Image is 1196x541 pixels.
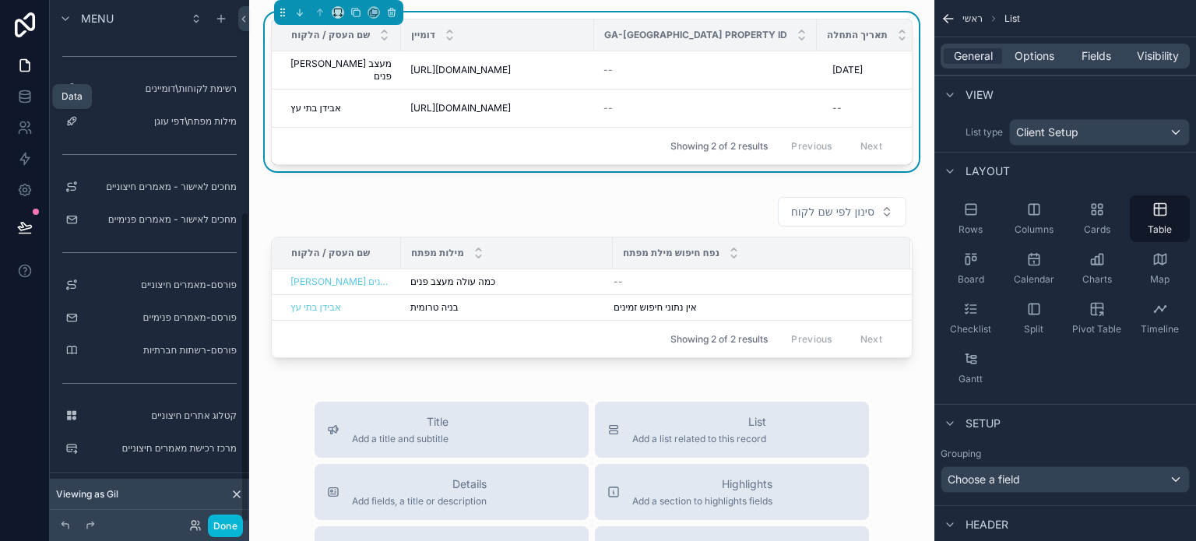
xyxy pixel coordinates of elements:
[1015,223,1054,236] span: Columns
[290,102,392,114] a: אבידן בתי עץ
[81,11,114,26] span: Menu
[948,472,1020,486] span: Choose a field
[59,403,240,428] a: קטלוג אתרים חיצוניים
[941,295,1001,342] button: Checklist
[59,174,240,199] a: מחכים לאישור - מאמרים חיצוניים
[1082,48,1111,64] span: Fields
[941,448,981,460] label: Grouping
[59,436,240,461] a: מרכז רכישת מאמרים חיצוניים
[291,247,370,259] span: שם העסק / הלקוח
[84,409,237,422] label: קטלוג אתרים חיצוניים
[632,495,772,508] span: Add a section to highlights fields
[1016,125,1078,140] span: Client Setup
[1137,48,1179,64] span: Visibility
[1067,295,1127,342] button: Pivot Table
[84,213,237,226] label: מחכים לאישור - מאמרים פנימיים
[1148,223,1172,236] span: Table
[352,476,487,492] span: Details
[1004,12,1020,25] span: List
[826,58,924,83] a: [DATE]
[84,279,237,291] label: פורסם-מאמרים חיצוניים
[603,64,613,76] span: --
[941,466,1190,493] button: Choose a field
[604,29,787,41] span: GA-[GEOGRAPHIC_DATA] Property ID
[352,414,448,430] span: Title
[632,476,772,492] span: Highlights
[1024,323,1043,335] span: Split
[670,140,768,153] span: Showing 2 of 2 results
[603,64,807,76] a: --
[1004,195,1064,242] button: Columns
[290,58,392,83] a: [PERSON_NAME] מעצב פנים
[59,76,240,101] a: רשימת לקוחות\דומיינים
[410,102,585,114] a: [URL][DOMAIN_NAME]
[1072,323,1121,335] span: Pivot Table
[1009,119,1190,146] button: Client Setup
[59,272,240,297] a: פורסם-מאמרים חיצוניים
[1130,295,1190,342] button: Timeline
[411,247,464,259] span: מילות מפתח
[941,195,1001,242] button: Rows
[941,126,1003,139] label: List type
[632,414,766,430] span: List
[954,48,993,64] span: General
[966,416,1001,431] span: Setup
[84,181,237,193] label: מחכים לאישור - מאמרים חיצוניים
[1084,223,1110,236] span: Cards
[670,333,768,346] span: Showing 2 of 2 results
[958,273,984,286] span: Board
[59,109,240,134] a: מילות מפתח\דפי עוגן
[941,345,1001,392] button: Gantt
[595,464,869,520] button: HighlightsAdd a section to highlights fields
[832,64,863,76] span: [DATE]
[315,402,589,458] button: TitleAdd a title and subtitle
[1004,295,1064,342] button: Split
[84,115,237,128] label: מילות מפתח\דפי עוגן
[603,102,807,114] a: --
[1015,48,1054,64] span: Options
[1014,273,1054,286] span: Calendar
[632,433,766,445] span: Add a list related to this record
[959,223,983,236] span: Rows
[410,64,511,76] span: [URL][DOMAIN_NAME]
[962,12,983,25] span: ראשי
[290,102,341,114] span: אבידן בתי עץ
[595,402,869,458] button: ListAdd a list related to this record
[411,29,435,41] span: דומיין
[352,433,448,445] span: Add a title and subtitle
[62,90,83,103] div: Data
[623,247,719,259] span: נפח חיפוש מילת מפתח
[84,442,237,455] label: מרכז רכישת מאמרים חיצוניים
[208,515,243,537] button: Done
[1082,273,1112,286] span: Charts
[1130,245,1190,292] button: Map
[959,373,983,385] span: Gantt
[1141,323,1179,335] span: Timeline
[84,311,237,324] label: פורסם-מאמרים פנימיים
[84,83,237,95] label: רשימת לקוחות\דומיינים
[1150,273,1170,286] span: Map
[966,163,1010,179] span: Layout
[966,87,994,103] span: View
[1004,245,1064,292] button: Calendar
[603,102,613,114] span: --
[941,245,1001,292] button: Board
[352,495,487,508] span: Add fields, a title or description
[1067,195,1127,242] button: Cards
[291,29,370,41] span: שם העסק / הלקוח
[950,323,991,335] span: Checklist
[56,488,118,501] span: Viewing as Gil
[59,338,240,363] a: פורסם-רשתות חברתיות
[1067,245,1127,292] button: Charts
[84,344,237,357] label: פורסם-רשתות חברתיות
[410,64,585,76] a: [URL][DOMAIN_NAME]
[315,464,589,520] button: DetailsAdd fields, a title or description
[410,102,511,114] span: [URL][DOMAIN_NAME]
[827,29,888,41] span: תאריך התחלה
[832,102,842,114] div: --
[59,305,240,330] a: פורסם-מאמרים פנימיים
[826,96,924,121] a: --
[1130,195,1190,242] button: Table
[59,207,240,232] a: מחכים לאישור - מאמרים פנימיים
